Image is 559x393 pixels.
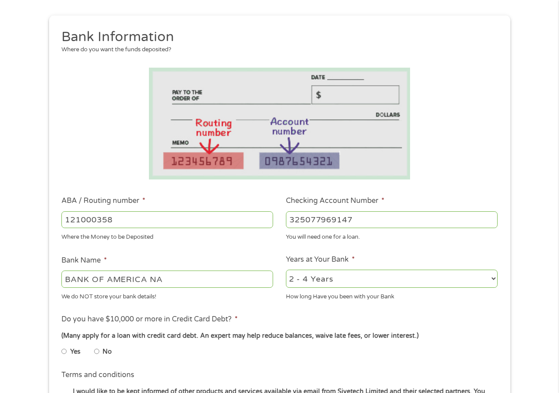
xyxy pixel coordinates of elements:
div: We do NOT store your bank details! [61,289,273,301]
img: Routing number location [149,68,411,179]
label: ABA / Routing number [61,196,145,206]
label: Terms and conditions [61,370,134,380]
label: Years at Your Bank [286,255,355,264]
h2: Bank Information [61,28,491,46]
input: 263177916 [61,211,273,228]
label: Yes [70,347,80,357]
label: Do you have $10,000 or more in Credit Card Debt? [61,315,238,324]
div: Where do you want the funds deposited? [61,46,491,54]
label: Bank Name [61,256,107,265]
input: 345634636 [286,211,498,228]
div: (Many apply for a loan with credit card debt. An expert may help reduce balances, waive late fees... [61,331,497,341]
label: Checking Account Number [286,196,384,206]
div: How long Have you been with your Bank [286,289,498,301]
div: Where the Money to be Deposited [61,230,273,242]
label: No [103,347,112,357]
div: You will need one for a loan. [286,230,498,242]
